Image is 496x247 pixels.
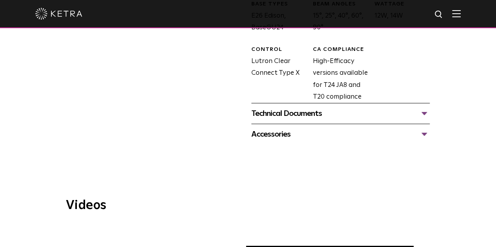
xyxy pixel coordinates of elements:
img: ketra-logo-2019-white [35,8,82,20]
div: Lutron Clear Connect Type X [245,46,307,103]
div: Accessories [251,128,430,141]
div: Technical Documents [251,107,430,120]
img: Hamburger%20Nav.svg [452,10,461,17]
img: search icon [434,10,444,20]
div: CA COMPLIANCE [313,46,369,54]
div: High-Efficacy versions available for T24 JA8 and T20 compliance [307,46,369,103]
div: CONTROL [251,46,307,54]
h3: Videos [66,199,431,212]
